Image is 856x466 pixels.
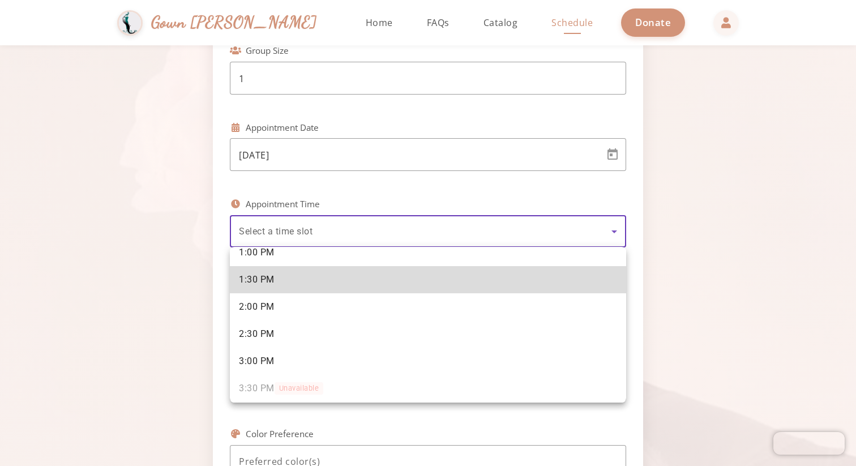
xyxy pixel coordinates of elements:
span: 1:00 PM [239,246,275,259]
span: 2:30 PM [239,328,275,340]
iframe: Chatra live chat [773,432,845,455]
span: 3:00 PM [239,355,275,367]
span: 2:00 PM [239,301,275,313]
span: 1:30 PM [239,273,275,286]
